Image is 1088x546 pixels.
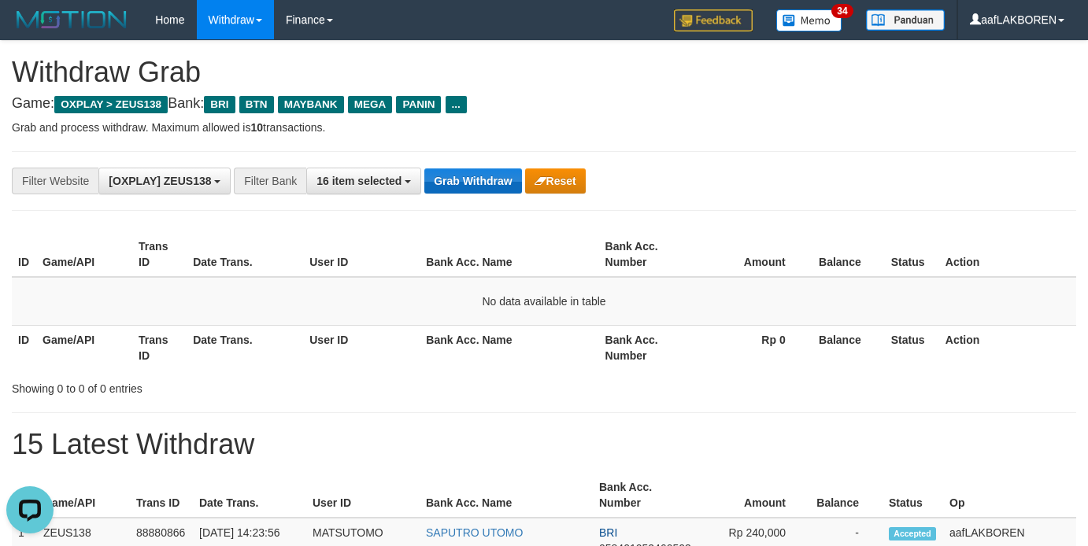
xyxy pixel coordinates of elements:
td: No data available in table [12,277,1076,326]
img: panduan.png [866,9,945,31]
th: Action [939,232,1076,277]
th: Date Trans. [193,473,306,518]
h1: Withdraw Grab [12,57,1076,88]
th: ID [12,232,36,277]
th: Bank Acc. Number [593,473,699,518]
th: Rp 0 [695,325,809,370]
span: 16 item selected [316,175,402,187]
div: Filter Website [12,168,98,194]
span: 34 [831,4,853,18]
img: MOTION_logo.png [12,8,131,31]
span: BTN [239,96,274,113]
span: PANIN [396,96,441,113]
span: OXPLAY > ZEUS138 [54,96,168,113]
th: Status [885,232,939,277]
th: Trans ID [132,232,187,277]
a: SAPUTRO UTOMO [426,526,523,539]
th: Status [885,325,939,370]
th: User ID [303,232,420,277]
div: Filter Bank [234,168,306,194]
th: Bank Acc. Name [420,473,593,518]
th: Amount [695,232,809,277]
span: MEGA [348,96,393,113]
th: Bank Acc. Number [599,325,695,370]
span: Accepted [889,527,936,540]
th: Balance [809,232,885,277]
th: Date Trans. [187,232,303,277]
th: Game/API [37,473,130,518]
th: Bank Acc. Name [420,325,598,370]
span: ... [446,96,467,113]
h4: Game: Bank: [12,96,1076,112]
th: Game/API [36,325,132,370]
span: BRI [599,526,617,539]
th: Game/API [36,232,132,277]
th: Balance [809,325,885,370]
th: Balance [809,473,883,518]
th: Status [883,473,943,518]
th: Trans ID [132,325,187,370]
th: Bank Acc. Name [420,232,598,277]
button: Grab Withdraw [424,168,521,194]
th: ID [12,325,36,370]
span: [OXPLAY] ZEUS138 [109,175,211,187]
th: Date Trans. [187,325,303,370]
span: MAYBANK [278,96,344,113]
img: Button%20Memo.svg [776,9,842,31]
div: Showing 0 to 0 of 0 entries [12,374,442,397]
button: 16 item selected [306,168,421,194]
th: Trans ID [130,473,193,518]
h1: 15 Latest Withdraw [12,429,1076,460]
img: Feedback.jpg [674,9,753,31]
th: Op [943,473,1076,518]
th: Bank Acc. Number [599,232,695,277]
th: User ID [306,473,420,518]
strong: 10 [250,121,263,134]
th: Action [939,325,1076,370]
button: Reset [525,168,586,194]
th: ID [12,473,37,518]
th: User ID [303,325,420,370]
button: [OXPLAY] ZEUS138 [98,168,231,194]
span: BRI [204,96,235,113]
button: Open LiveChat chat widget [6,6,54,53]
p: Grab and process withdraw. Maximum allowed is transactions. [12,120,1076,135]
th: Amount [699,473,809,518]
